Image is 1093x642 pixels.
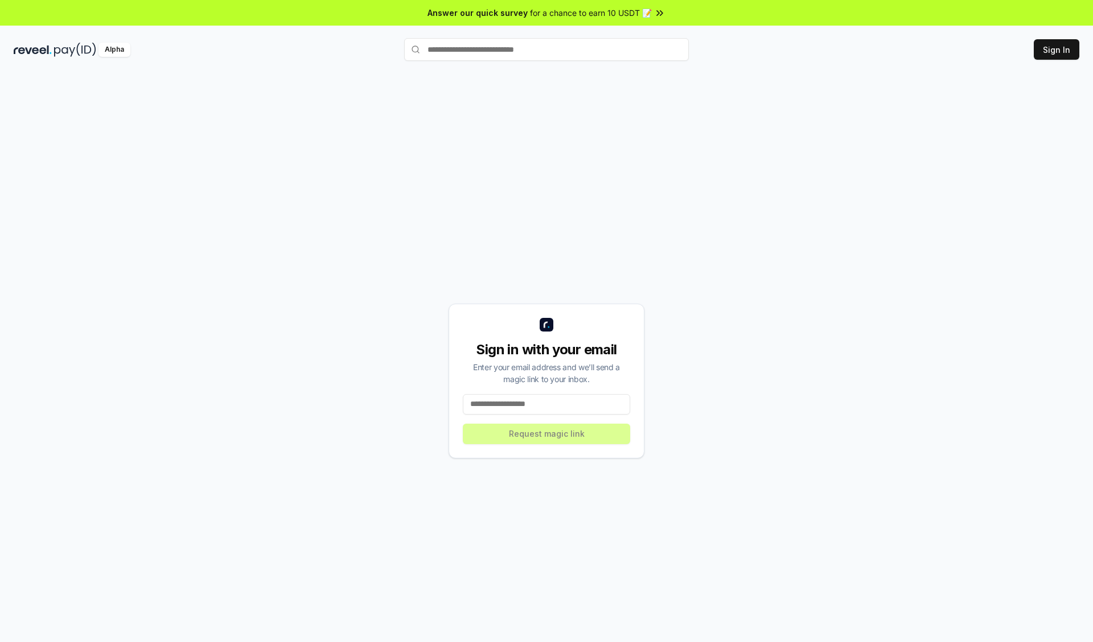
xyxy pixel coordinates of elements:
div: Sign in with your email [463,341,630,359]
div: Alpha [98,43,130,57]
button: Sign In [1034,39,1079,60]
span: for a chance to earn 10 USDT 📝 [530,7,652,19]
span: Answer our quick survey [428,7,528,19]
img: logo_small [540,318,553,332]
img: pay_id [54,43,96,57]
img: reveel_dark [14,43,52,57]
div: Enter your email address and we’ll send a magic link to your inbox. [463,361,630,385]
